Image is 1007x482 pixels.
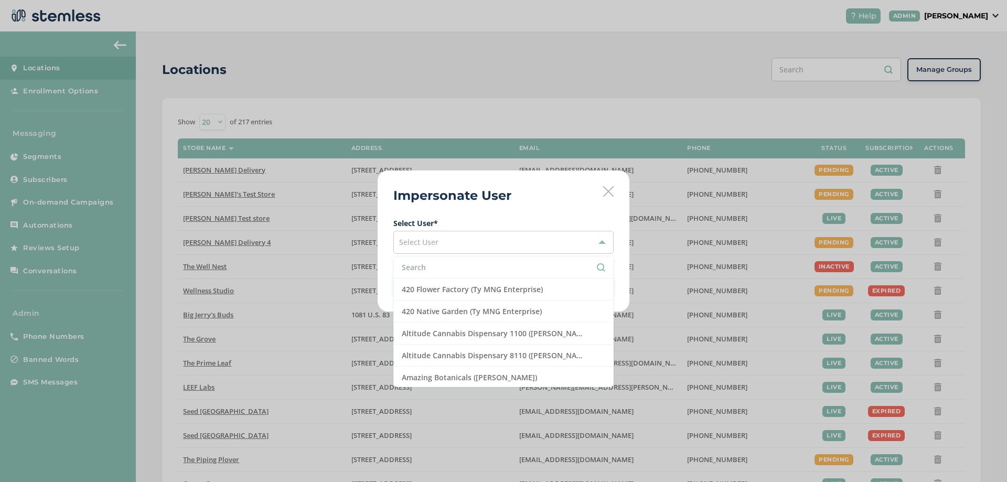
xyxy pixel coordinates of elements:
li: 420 Native Garden (Ty MNG Enterprise) [394,301,613,323]
input: Search [402,262,605,273]
span: Select User [399,237,438,247]
label: Select User [393,218,614,229]
iframe: Chat Widget [955,432,1007,482]
li: Amazing Botanicals ([PERSON_NAME]) [394,367,613,389]
li: Altitude Cannabis Dispensary 1100 ([PERSON_NAME]) [394,323,613,345]
li: 420 Flower Factory (Ty MNG Enterprise) [394,279,613,301]
li: Altitude Cannabis Dispensary 8110 ([PERSON_NAME]) [394,345,613,367]
h2: Impersonate User [393,186,511,205]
